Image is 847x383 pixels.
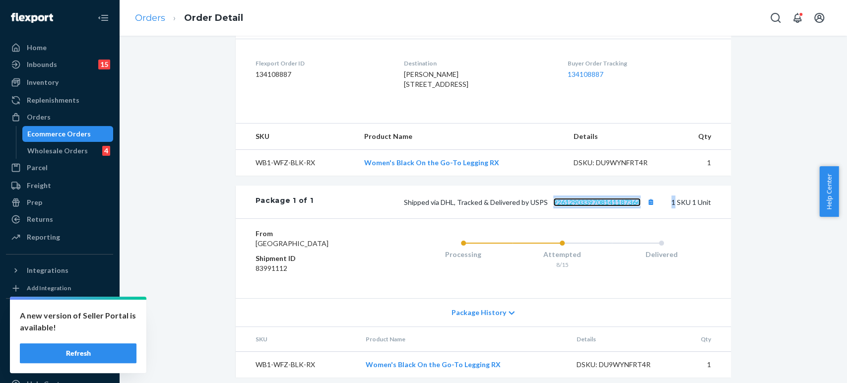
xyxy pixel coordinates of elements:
a: Inventory [6,74,113,90]
p: A new version of Seller Portal is available! [20,310,136,333]
div: Inbounds [27,60,57,69]
th: Product Name [357,327,568,352]
a: Talk to Support [6,359,113,375]
span: Shipped via DHL, Tracked & Delivered by USPS [404,198,657,206]
a: Prep [6,194,113,210]
button: Refresh [20,343,136,363]
a: 9261290339708141187364 [553,198,641,206]
a: Women's Black On the Go-To Legging RX [364,158,499,167]
dd: 83991112 [256,263,374,273]
div: Prep [27,197,42,207]
button: Close Navigation [93,8,113,28]
th: SKU [236,124,357,150]
a: Returns [6,211,113,227]
div: 1 SKU 1 Unit [313,195,711,208]
td: 1 [677,352,731,378]
div: DSKU: DU9WYNFRT4R [573,158,666,168]
dt: From [256,229,374,239]
div: Orders [27,112,51,122]
dt: Flexport Order ID [256,59,388,67]
button: Open Search Box [766,8,785,28]
span: Package History [452,308,506,318]
dt: Destination [404,59,552,67]
div: Wholesale Orders [27,146,88,156]
a: Reporting [6,229,113,245]
div: Freight [27,181,51,191]
a: 134108887 [568,70,603,78]
div: Returns [27,214,53,224]
div: Add Integration [27,284,71,292]
a: Parcel [6,160,113,176]
a: Order Detail [184,12,243,23]
dt: Buyer Order Tracking [568,59,711,67]
div: Parcel [27,163,48,173]
button: Integrations [6,262,113,278]
a: Add Integration [6,282,113,294]
span: [PERSON_NAME] [STREET_ADDRESS] [404,70,468,88]
dd: 134108887 [256,69,388,79]
th: Qty [677,327,731,352]
button: Fast Tags [6,307,113,322]
div: Ecommerce Orders [27,129,91,139]
a: Wholesale Orders4 [22,143,114,159]
a: Ecommerce Orders [22,126,114,142]
div: 15 [98,60,110,69]
a: Replenishments [6,92,113,108]
a: Home [6,40,113,56]
div: Delivered [612,250,711,259]
span: [GEOGRAPHIC_DATA] [256,239,328,248]
th: Product Name [356,124,565,150]
div: Attempted [513,250,612,259]
img: Flexport logo [11,13,53,23]
button: Open account menu [809,8,829,28]
a: Settings [6,342,113,358]
button: Open notifications [787,8,807,28]
div: DSKU: DU9WYNFRT4R [576,360,669,370]
td: 1 [674,150,731,176]
div: Home [27,43,47,53]
td: WB1-WFZ-BLK-RX [236,150,357,176]
td: WB1-WFZ-BLK-RX [236,352,358,378]
div: 4 [102,146,110,156]
div: Inventory [27,77,59,87]
a: Orders [6,109,113,125]
button: Copy tracking number [645,195,657,208]
ol: breadcrumbs [127,3,251,33]
div: Integrations [27,265,68,275]
th: Qty [674,124,731,150]
a: Inbounds15 [6,57,113,72]
dt: Shipment ID [256,254,374,263]
div: Processing [414,250,513,259]
div: 8/15 [513,260,612,269]
th: SKU [236,327,358,352]
a: Women's Black On the Go-To Legging RX [365,360,500,369]
div: Replenishments [27,95,79,105]
div: Package 1 of 1 [256,195,314,208]
div: Reporting [27,232,60,242]
th: Details [565,124,674,150]
a: Freight [6,178,113,193]
a: Orders [135,12,165,23]
button: Help Center [819,166,839,217]
a: Add Fast Tag [6,326,113,338]
th: Details [568,327,677,352]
